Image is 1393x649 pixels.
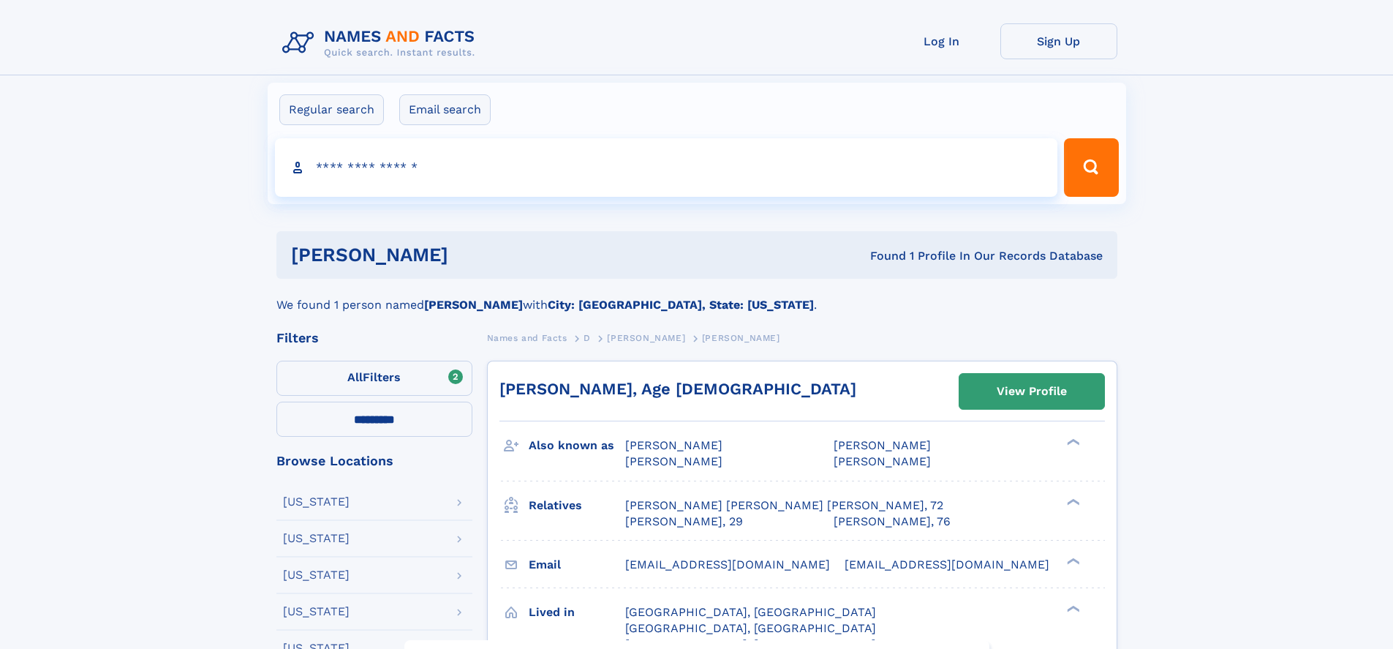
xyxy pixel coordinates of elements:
img: Logo Names and Facts [276,23,487,63]
a: D [584,329,591,347]
span: [PERSON_NAME] [607,333,685,343]
span: [EMAIL_ADDRESS][DOMAIN_NAME] [625,558,830,571]
span: [PERSON_NAME] [834,438,931,452]
h1: [PERSON_NAME] [291,246,660,264]
label: Filters [276,361,472,396]
a: [PERSON_NAME] [PERSON_NAME] [PERSON_NAME], 72 [625,498,943,514]
span: All [347,370,363,384]
a: Log In [883,23,1000,59]
span: [GEOGRAPHIC_DATA], [GEOGRAPHIC_DATA] [625,621,876,635]
a: [PERSON_NAME], 76 [834,514,951,530]
div: ❯ [1063,556,1081,566]
a: View Profile [959,374,1104,409]
span: [GEOGRAPHIC_DATA], [GEOGRAPHIC_DATA] [625,605,876,619]
div: ❯ [1063,497,1081,506]
span: D [584,333,591,343]
input: search input [275,138,1058,197]
h3: Lived in [529,600,625,625]
div: ❯ [1063,604,1081,613]
div: [US_STATE] [283,533,350,544]
a: [PERSON_NAME] [607,329,685,347]
div: Filters [276,331,472,345]
div: ❯ [1063,438,1081,447]
div: View Profile [997,375,1067,408]
a: Sign Up [1000,23,1117,59]
div: Found 1 Profile In Our Records Database [659,248,1103,264]
div: Browse Locations [276,454,472,468]
div: [US_STATE] [283,569,350,581]
h3: Email [529,552,625,577]
a: Names and Facts [487,329,567,347]
a: [PERSON_NAME], Age [DEMOGRAPHIC_DATA] [499,380,856,398]
span: [PERSON_NAME] [702,333,780,343]
label: Email search [399,94,491,125]
div: We found 1 person named with . [276,279,1117,314]
h3: Relatives [529,493,625,518]
label: Regular search [279,94,384,125]
button: Search Button [1064,138,1118,197]
span: [PERSON_NAME] [834,454,931,468]
div: [US_STATE] [283,606,350,618]
b: [PERSON_NAME] [424,298,523,312]
span: [PERSON_NAME] [625,438,722,452]
span: [PERSON_NAME] [625,454,722,468]
h3: Also known as [529,433,625,458]
b: City: [GEOGRAPHIC_DATA], State: [US_STATE] [548,298,814,312]
div: [US_STATE] [283,496,350,508]
span: [EMAIL_ADDRESS][DOMAIN_NAME] [845,558,1049,571]
a: [PERSON_NAME], 29 [625,514,743,530]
